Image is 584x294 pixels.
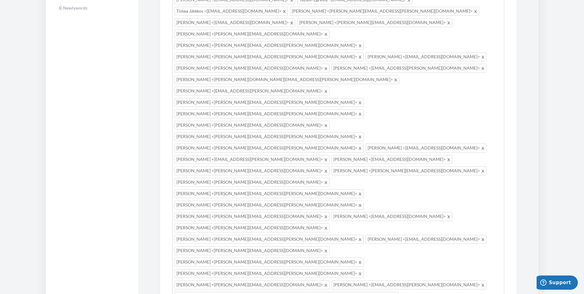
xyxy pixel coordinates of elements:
span: [PERSON_NAME] <[PERSON_NAME][EMAIL_ADDRESS][DOMAIN_NAME]> [175,280,329,289]
span: [PERSON_NAME] <[PERSON_NAME][EMAIL_ADDRESS][PERSON_NAME][DOMAIN_NAME]> [175,189,364,198]
span: [PERSON_NAME] <[PERSON_NAME][EMAIL_ADDRESS][DOMAIN_NAME]> [175,223,329,232]
span: [PERSON_NAME] <[PERSON_NAME][EMAIL_ADDRESS][PERSON_NAME][DOMAIN_NAME]> [175,235,364,244]
span: [PERSON_NAME] <[PERSON_NAME][EMAIL_ADDRESS][PERSON_NAME][DOMAIN_NAME]> [175,132,364,141]
span: [PERSON_NAME] <[PERSON_NAME][EMAIL_ADDRESS][PERSON_NAME][DOMAIN_NAME]> [175,258,364,267]
span: [PERSON_NAME] <[PERSON_NAME][EMAIL_ADDRESS][DOMAIN_NAME]> [297,18,452,27]
span: Tímea Játékos <[EMAIL_ADDRESS][DOMAIN_NAME]> [175,7,288,16]
span: [PERSON_NAME] <[PERSON_NAME][EMAIL_ADDRESS][DOMAIN_NAME]> [175,30,329,39]
span: [PERSON_NAME] <[PERSON_NAME][EMAIL_ADDRESS][PERSON_NAME][DOMAIN_NAME]> [175,269,364,278]
span: [PERSON_NAME] <[EMAIL_ADDRESS][PERSON_NAME][DOMAIN_NAME]> [175,87,329,96]
span: [PERSON_NAME] <[PERSON_NAME][EMAIL_ADDRESS][DOMAIN_NAME]> [175,64,329,73]
span: [PERSON_NAME] <[EMAIL_ADDRESS][PERSON_NAME][DOMAIN_NAME]> [175,155,329,164]
span: [PERSON_NAME] <[PERSON_NAME][EMAIL_ADDRESS][PERSON_NAME][DOMAIN_NAME]> [175,144,364,153]
span: [PERSON_NAME] <[PERSON_NAME][EMAIL_ADDRESS][PERSON_NAME][DOMAIN_NAME]> [175,98,364,107]
span: [PERSON_NAME] <[EMAIL_ADDRESS][DOMAIN_NAME]> [366,144,486,153]
span: [PERSON_NAME] <[EMAIL_ADDRESS][DOMAIN_NAME]> [332,155,452,164]
span: [PERSON_NAME] <[EMAIL_ADDRESS][DOMAIN_NAME]> [366,235,486,244]
span: [PERSON_NAME] <[PERSON_NAME][EMAIL_ADDRESS][DOMAIN_NAME]> [332,166,486,175]
span: [PERSON_NAME] <[EMAIL_ADDRESS][DOMAIN_NAME]> [366,52,486,61]
span: [PERSON_NAME] <[PERSON_NAME][EMAIL_ADDRESS][DOMAIN_NAME]> [175,178,329,187]
span: [PERSON_NAME] <[EMAIL_ADDRESS][DOMAIN_NAME]> [332,212,452,221]
span: [PERSON_NAME] <[PERSON_NAME][EMAIL_ADDRESS][DOMAIN_NAME]> [175,166,329,175]
span: [PERSON_NAME] <[PERSON_NAME][DOMAIN_NAME][EMAIL_ADDRESS][PERSON_NAME][DOMAIN_NAME]> [175,75,399,84]
span: [PERSON_NAME] <[PERSON_NAME][EMAIL_ADDRESS][PERSON_NAME][DOMAIN_NAME]> [175,109,364,118]
span: [PERSON_NAME] <[EMAIL_ADDRESS][DOMAIN_NAME]> [175,18,295,27]
span: [PERSON_NAME] <[PERSON_NAME][EMAIL_ADDRESS][DOMAIN_NAME]> [175,212,329,221]
span: [PERSON_NAME] <[EMAIL_ADDRESS][PERSON_NAME][DOMAIN_NAME]> [332,64,486,73]
span: [PERSON_NAME] <[PERSON_NAME][EMAIL_ADDRESS][PERSON_NAME][DOMAIN_NAME]> [175,52,364,61]
span: [PERSON_NAME] <[PERSON_NAME][EMAIL_ADDRESS][DOMAIN_NAME]> [175,246,329,255]
span: [PERSON_NAME] <[PERSON_NAME][EMAIL_ADDRESS][DOMAIN_NAME]> [175,121,329,130]
span: [PERSON_NAME] <[EMAIL_ADDRESS][PERSON_NAME][DOMAIN_NAME]> [332,280,486,289]
iframe: Opens a widget where you can chat to one of our agents [537,276,578,291]
span: [PERSON_NAME] <[PERSON_NAME][EMAIL_ADDRESS][PERSON_NAME][DOMAIN_NAME]> [290,7,479,16]
p: © Newlywords [46,3,138,13]
span: [PERSON_NAME] <[PERSON_NAME][EMAIL_ADDRESS][PERSON_NAME][DOMAIN_NAME]> [175,201,364,210]
span: [PERSON_NAME] <[PERSON_NAME][EMAIL_ADDRESS][PERSON_NAME][DOMAIN_NAME]> [175,41,364,50]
